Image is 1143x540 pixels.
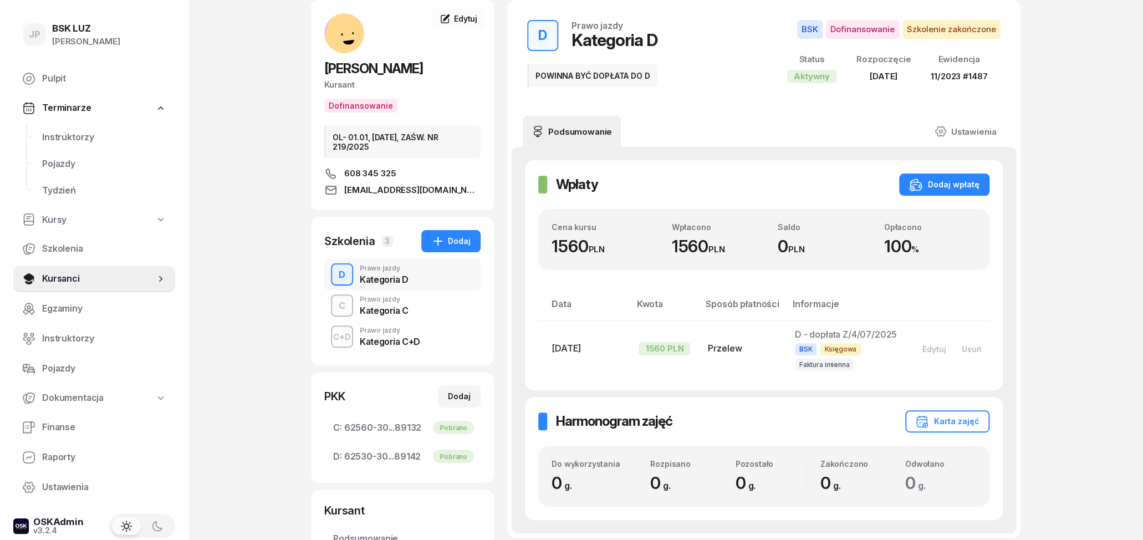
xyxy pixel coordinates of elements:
[454,14,477,23] span: Edytuj
[42,72,166,86] span: Pulpit
[324,167,481,180] a: 608 345 325
[42,391,104,405] span: Dokumentacja
[797,20,823,39] span: BSK
[788,244,805,254] small: PLN
[33,517,84,527] div: OSKAdmin
[588,244,605,254] small: PLN
[797,20,1001,39] button: BSKDofinansowanieSzkolenie zakończone
[333,421,342,435] span: C:
[13,474,175,501] a: Ustawienia
[795,329,897,340] span: D - dopłata Z/4/07/2025
[421,230,481,252] button: Dodaj
[42,130,166,145] span: Instruktorzy
[663,480,671,491] small: g.
[324,78,481,92] div: Kursant
[333,450,472,464] span: 62530-30...89142
[52,24,120,33] div: BSK LUZ
[915,415,979,428] div: Karta zajęć
[433,421,474,434] div: Pobrano
[433,450,474,463] div: Pobrano
[324,389,345,404] div: PKK
[534,24,552,47] div: D
[552,473,578,493] span: 0
[672,222,764,232] div: Wpłacono
[33,151,175,177] a: Pojazdy
[13,414,175,441] a: Finanse
[324,184,481,197] a: [EMAIL_ADDRESS][DOMAIN_NAME]
[918,480,926,491] small: g.
[699,297,785,320] th: Sposób płatności
[344,167,396,180] span: 608 345 325
[884,236,977,257] div: 100
[748,480,756,491] small: g.
[360,265,409,272] div: Prawo jazdy
[333,421,472,435] span: 62560-30...89132
[52,34,120,49] div: [PERSON_NAME]
[735,473,806,493] div: 0
[334,266,350,284] div: D
[556,412,672,430] h2: Harmonogram zajęć
[650,459,721,468] div: Rozpisano
[826,20,899,39] span: Dofinansowanie
[324,321,481,352] button: C+DPrawo jazdyKategoria C+D
[360,275,409,284] div: Kategoria D
[735,459,806,468] div: Pozostało
[344,184,481,197] span: [EMAIL_ADDRESS][DOMAIN_NAME]
[915,340,954,358] button: Edytuj
[538,297,630,320] th: Data
[909,178,979,191] div: Dodaj wpłatę
[448,390,471,403] div: Dodaj
[884,222,977,232] div: Opłacono
[42,242,166,256] span: Szkolenia
[905,410,989,432] button: Karta zajęć
[13,266,175,292] a: Kursanci
[360,296,409,303] div: Prawo jazdy
[905,459,976,468] div: Odwołano
[786,297,906,320] th: Informacje
[13,518,29,534] img: logo-xs-dark@2x.png
[571,21,622,30] div: Prawo jazdy
[331,294,353,317] button: C
[571,30,657,50] div: Kategoria D
[899,174,989,196] button: Dodaj wpłatę
[13,65,175,92] a: Pulpit
[856,52,911,67] div: Rozpoczęcie
[820,459,891,468] div: Zakończono
[42,184,166,198] span: Tydzień
[922,344,946,354] div: Edytuj
[333,450,342,464] span: D:
[42,213,67,227] span: Kursy
[42,332,166,346] span: Instruktorzy
[324,233,375,249] div: Szkolenia
[778,222,870,232] div: Saldo
[324,60,423,77] span: [PERSON_NAME]
[42,450,166,465] span: Raporty
[795,359,854,370] span: Faktura imienna
[324,126,481,158] div: OL- 01.01, [DATE], ZAŚW. NR 219/2025
[334,297,350,315] div: C
[13,385,175,411] a: Dokumentacja
[13,95,175,121] a: Terminarze
[552,236,658,257] div: 1560
[360,337,420,346] div: Kategoria C+D
[324,443,481,470] a: D:62530-30...89142Pobrano
[820,473,846,493] span: 0
[42,361,166,376] span: Pojazdy
[552,459,636,468] div: Do wykorzystania
[431,235,471,248] div: Dodaj
[931,52,987,67] div: Ewidencja
[527,64,657,87] div: POWINNA BYĆ DOPŁATA DO D
[42,157,166,171] span: Pojazdy
[527,20,558,51] button: D
[795,343,817,355] span: BSK
[324,99,397,113] button: Dofinansowanie
[42,101,91,115] span: Terminarze
[324,290,481,321] button: CPrawo jazdyKategoria C
[382,236,393,247] span: 3
[33,124,175,151] a: Instruktorzy
[13,207,175,233] a: Kursy
[360,306,409,315] div: Kategoria C
[556,176,598,193] h2: Wpłaty
[639,342,690,355] div: 1560 PLN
